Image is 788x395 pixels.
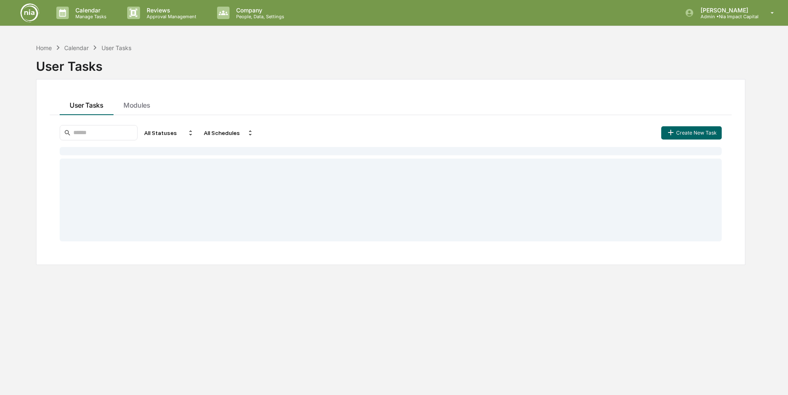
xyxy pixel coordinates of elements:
p: Admin • Nia Impact Capital [694,14,759,19]
button: Create New Task [661,126,722,140]
div: Calendar [64,44,89,51]
p: Reviews [140,7,201,14]
div: All Statuses [141,126,197,140]
div: User Tasks [36,52,745,74]
img: logo [20,3,40,23]
div: Home [36,44,52,51]
p: Approval Management [140,14,201,19]
p: People, Data, Settings [230,14,288,19]
button: Modules [114,93,160,115]
div: All Schedules [201,126,257,140]
p: Calendar [69,7,111,14]
p: Company [230,7,288,14]
p: [PERSON_NAME] [694,7,759,14]
button: User Tasks [60,93,114,115]
p: Manage Tasks [69,14,111,19]
div: User Tasks [102,44,131,51]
